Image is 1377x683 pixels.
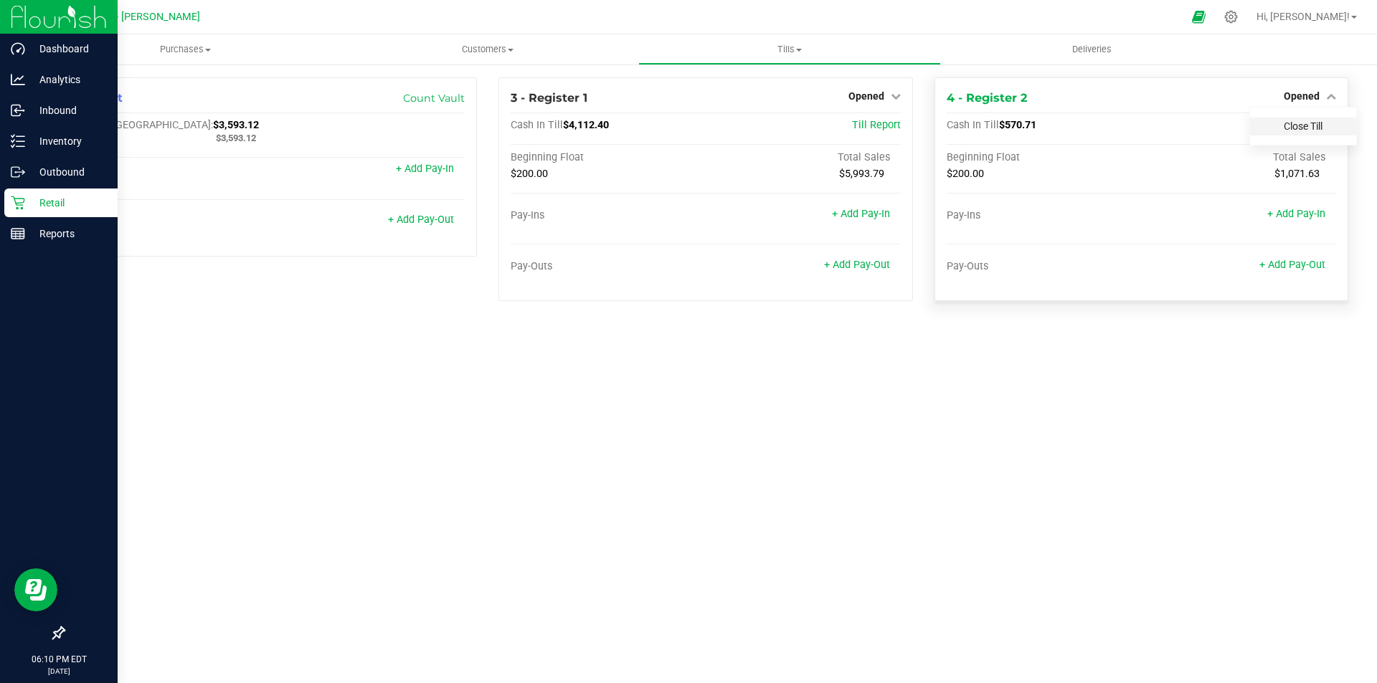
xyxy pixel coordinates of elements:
div: Pay-Ins [947,209,1142,222]
span: $3,593.12 [213,119,259,131]
a: + Add Pay-In [1267,208,1325,220]
span: 3 - Register 1 [511,91,587,105]
p: Inventory [25,133,111,150]
p: Reports [25,225,111,242]
inline-svg: Retail [11,196,25,210]
p: 06:10 PM EDT [6,653,111,666]
a: + Add Pay-Out [824,259,890,271]
span: Customers [337,43,638,56]
a: Count Vault [403,92,465,105]
a: Tills [638,34,940,65]
inline-svg: Analytics [11,72,25,87]
span: $1,071.63 [1274,168,1320,180]
div: Beginning Float [511,151,706,164]
span: 4 - Register 2 [947,91,1027,105]
p: Outbound [25,163,111,181]
span: $5,993.79 [839,168,884,180]
a: + Add Pay-Out [388,214,454,226]
span: Deliveries [1053,43,1131,56]
a: Purchases [34,34,336,65]
inline-svg: Inbound [11,103,25,118]
a: + Add Pay-In [832,208,890,220]
div: Pay-Outs [947,260,1142,273]
span: Tills [639,43,940,56]
inline-svg: Outbound [11,165,25,179]
span: Purchases [34,43,336,56]
span: Hi, [PERSON_NAME]! [1257,11,1350,22]
span: Cash In Till [511,119,563,131]
span: $570.71 [999,119,1036,131]
span: Opened [848,90,884,102]
span: GA4 - [PERSON_NAME] [93,11,200,23]
div: Pay-Ins [511,209,706,222]
p: Dashboard [25,40,111,57]
a: Close Till [1284,120,1322,132]
span: $200.00 [947,168,984,180]
iframe: Resource center [14,568,57,611]
span: Opened [1284,90,1320,102]
inline-svg: Inventory [11,134,25,148]
div: Total Sales [706,151,901,164]
span: $200.00 [511,168,548,180]
div: Beginning Float [947,151,1142,164]
div: Manage settings [1222,10,1240,24]
inline-svg: Dashboard [11,42,25,56]
a: + Add Pay-Out [1259,259,1325,271]
inline-svg: Reports [11,226,25,241]
a: Customers [336,34,638,65]
p: Retail [25,194,111,211]
div: Pay-Outs [511,260,706,273]
a: + Add Pay-In [396,163,454,175]
p: Analytics [25,71,111,88]
a: Till Report [852,119,901,131]
div: Pay-Outs [75,215,270,228]
div: Total Sales [1141,151,1336,164]
span: Cash In Till [947,119,999,131]
span: Open Ecommerce Menu [1183,3,1215,31]
span: $4,112.40 [563,119,609,131]
div: Pay-Ins [75,164,270,177]
a: Deliveries [941,34,1243,65]
p: [DATE] [6,666,111,677]
span: $3,593.12 [216,133,256,143]
p: Inbound [25,102,111,119]
span: Cash In [GEOGRAPHIC_DATA]: [75,119,213,131]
